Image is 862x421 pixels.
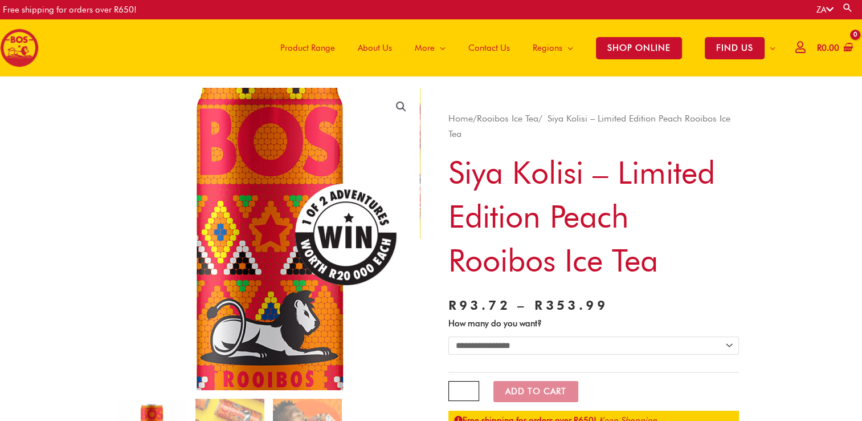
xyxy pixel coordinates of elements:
a: Regions [521,19,585,76]
a: Rooibos Ice Tea [477,113,538,124]
bdi: 353.99 [534,297,608,313]
a: Home [448,113,473,124]
input: Product quantity [448,381,479,401]
a: ZA [816,5,834,15]
span: R [817,43,822,53]
a: Product Range [269,19,346,76]
span: R [448,297,459,313]
span: Contact Us [468,31,510,65]
span: – [517,297,527,313]
nav: Site Navigation [260,19,787,76]
a: View Shopping Cart, empty [815,35,853,61]
span: Regions [533,31,562,65]
a: Contact Us [457,19,521,76]
a: SHOP ONLINE [585,19,693,76]
span: FIND US [705,37,765,59]
a: About Us [346,19,403,76]
span: More [415,31,435,65]
nav: Breadcrumb [448,111,739,141]
a: More [403,19,457,76]
label: How many do you want? [448,318,542,329]
bdi: 93.72 [448,297,510,313]
bdi: 0.00 [817,43,839,53]
h1: Siya Kolisi – Limited Edition Peach Rooibos Ice Tea [448,151,739,282]
span: R [534,297,545,313]
span: SHOP ONLINE [596,37,682,59]
a: View full-screen image gallery [391,96,411,117]
a: Search button [842,2,853,13]
span: Product Range [280,31,335,65]
span: About Us [358,31,392,65]
button: Add to Cart [493,381,578,402]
